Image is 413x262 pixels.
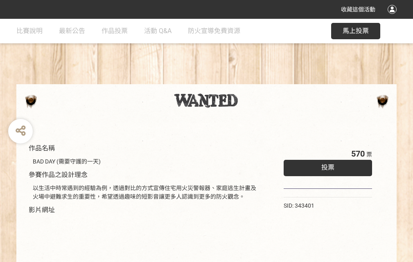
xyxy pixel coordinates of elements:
span: 影片網址 [29,206,55,214]
span: 收藏這個活動 [341,6,375,13]
a: 活動 Q&A [144,19,172,43]
span: 參賽作品之設計理念 [29,171,88,179]
button: 馬上投票 [331,23,380,39]
a: 作品投票 [102,19,128,43]
div: 以生活中時常遇到的經驗為例，透過對比的方式宣傳住宅用火災警報器、家庭逃生計畫及火場中避難求生的重要性，希望透過趣味的短影音讓更多人認識到更多的防火觀念。 [33,184,259,201]
a: 最新公告 [59,19,85,43]
span: 最新公告 [59,27,85,35]
span: 馬上投票 [343,27,369,35]
span: 票 [366,151,372,158]
span: 活動 Q&A [144,27,172,35]
div: BAD DAY (需要守護的一天) [33,157,259,166]
span: 投票 [321,163,334,171]
span: 作品投票 [102,27,128,35]
span: 作品名稱 [29,144,55,152]
span: 防火宣導免費資源 [188,27,240,35]
span: 比賽說明 [16,27,43,35]
a: 防火宣導免費資源 [188,19,240,43]
span: 570 [351,149,365,159]
a: 比賽說明 [16,19,43,43]
span: SID: 343401 [284,202,314,209]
